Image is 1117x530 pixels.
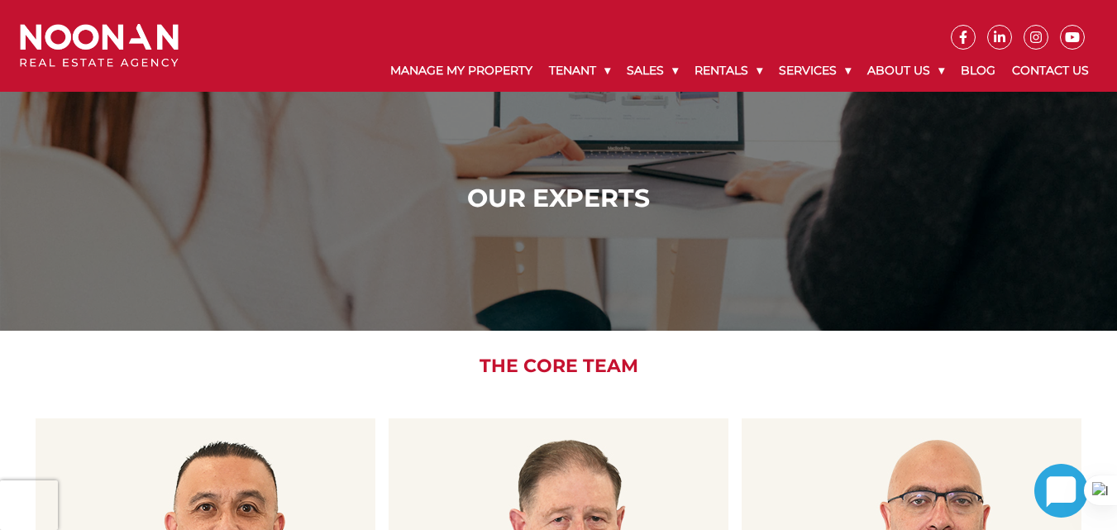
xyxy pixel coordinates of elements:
a: Rentals [686,50,771,92]
img: Noonan Real Estate Agency [20,24,179,68]
a: Manage My Property [382,50,541,92]
a: Blog [952,50,1004,92]
a: Services [771,50,859,92]
a: Sales [618,50,686,92]
a: Tenant [541,50,618,92]
a: Contact Us [1004,50,1097,92]
a: About Us [859,50,952,92]
h2: The Core Team [24,356,1093,377]
h1: Our Experts [24,184,1093,213]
